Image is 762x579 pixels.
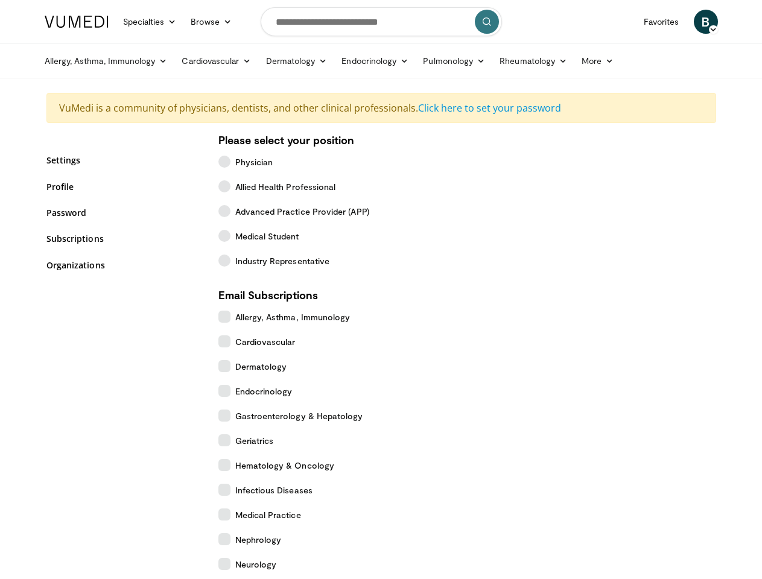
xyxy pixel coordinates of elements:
strong: Email Subscriptions [218,288,318,302]
strong: Please select your position [218,133,354,147]
input: Search topics, interventions [261,7,502,36]
span: Physician [235,156,273,168]
img: VuMedi Logo [45,16,109,28]
span: Medical Student [235,230,299,242]
a: Cardiovascular [174,49,258,73]
a: Browse [183,10,239,34]
span: Hematology & Oncology [235,459,334,472]
a: Endocrinology [334,49,416,73]
a: Settings [46,154,200,166]
span: Neurology [235,558,277,571]
a: Favorites [637,10,687,34]
span: Advanced Practice Provider (APP) [235,205,369,218]
div: VuMedi is a community of physicians, dentists, and other clinical professionals. [46,93,716,123]
a: B [694,10,718,34]
a: Password [46,206,200,219]
a: Organizations [46,259,200,271]
span: Medical Practice [235,508,301,521]
a: Allergy, Asthma, Immunology [37,49,175,73]
span: Allergy, Asthma, Immunology [235,311,351,323]
span: Allied Health Professional [235,180,336,193]
span: Infectious Diseases [235,484,313,496]
a: Subscriptions [46,232,200,245]
a: Specialties [116,10,184,34]
span: Geriatrics [235,434,274,447]
span: Endocrinology [235,385,293,397]
span: Cardiovascular [235,335,296,348]
a: More [574,49,621,73]
a: Click here to set your password [418,101,561,115]
span: Dermatology [235,360,287,373]
a: Profile [46,180,200,193]
span: Gastroenterology & Hepatology [235,410,363,422]
a: Dermatology [259,49,335,73]
span: Nephrology [235,533,282,546]
span: Industry Representative [235,255,330,267]
a: Pulmonology [416,49,492,73]
a: Rheumatology [492,49,574,73]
